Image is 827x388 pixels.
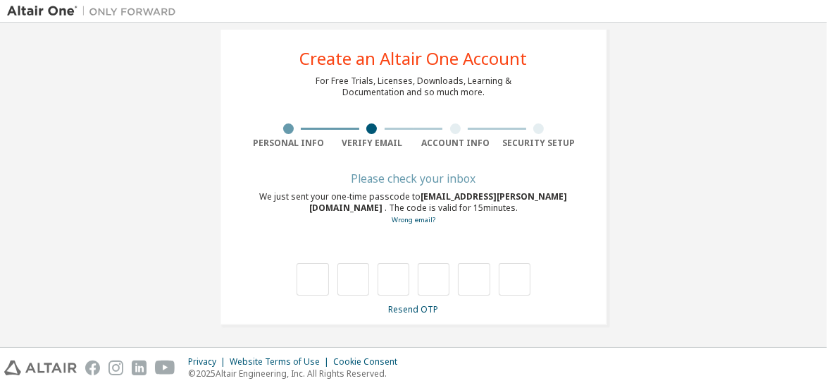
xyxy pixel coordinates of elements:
div: Security Setup [497,138,581,149]
img: youtube.svg [155,360,175,375]
p: © 2025 Altair Engineering, Inc. All Rights Reserved. [188,368,406,380]
div: Please check your inbox [247,174,580,183]
span: [EMAIL_ADDRESS][PERSON_NAME][DOMAIN_NAME] [309,190,568,214]
a: Go back to the registration form [392,215,435,224]
div: Privacy [188,356,230,368]
img: linkedin.svg [132,360,147,375]
a: Resend OTP [389,303,439,315]
div: Create an Altair One Account [300,50,528,67]
div: Personal Info [247,138,330,149]
img: facebook.svg [85,360,100,375]
div: Verify Email [330,138,414,149]
img: altair_logo.svg [4,360,77,375]
img: instagram.svg [108,360,123,375]
div: We just sent your one-time passcode to . The code is valid for 15 minutes. [247,191,580,226]
img: Altair One [7,4,183,18]
div: Website Terms of Use [230,356,333,368]
div: Cookie Consent [333,356,406,368]
div: Account Info [413,138,497,149]
div: For Free Trials, Licenses, Downloads, Learning & Documentation and so much more. [316,75,511,98]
